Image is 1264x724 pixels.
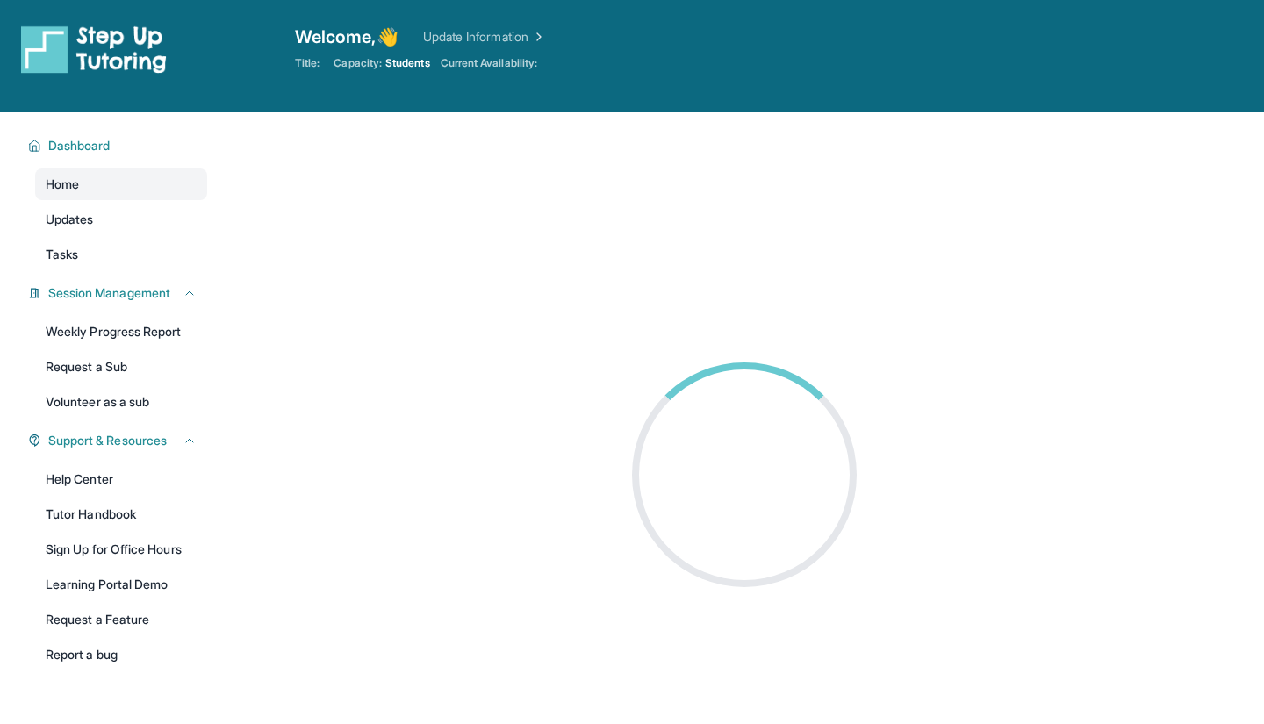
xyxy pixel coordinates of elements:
[35,316,207,348] a: Weekly Progress Report
[528,28,546,46] img: Chevron Right
[441,56,537,70] span: Current Availability:
[35,351,207,383] a: Request a Sub
[35,239,207,270] a: Tasks
[46,176,79,193] span: Home
[295,56,320,70] span: Title:
[35,168,207,200] a: Home
[46,246,78,263] span: Tasks
[423,28,546,46] a: Update Information
[35,534,207,565] a: Sign Up for Office Hours
[35,498,207,530] a: Tutor Handbook
[295,25,399,49] span: Welcome, 👋
[385,56,430,70] span: Students
[48,432,167,449] span: Support & Resources
[48,137,111,154] span: Dashboard
[35,639,207,670] a: Report a bug
[46,211,94,228] span: Updates
[21,25,167,74] img: logo
[41,284,197,302] button: Session Management
[35,463,207,495] a: Help Center
[35,386,207,418] a: Volunteer as a sub
[35,569,207,600] a: Learning Portal Demo
[48,284,170,302] span: Session Management
[35,604,207,635] a: Request a Feature
[35,204,207,235] a: Updates
[41,137,197,154] button: Dashboard
[334,56,382,70] span: Capacity:
[41,432,197,449] button: Support & Resources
